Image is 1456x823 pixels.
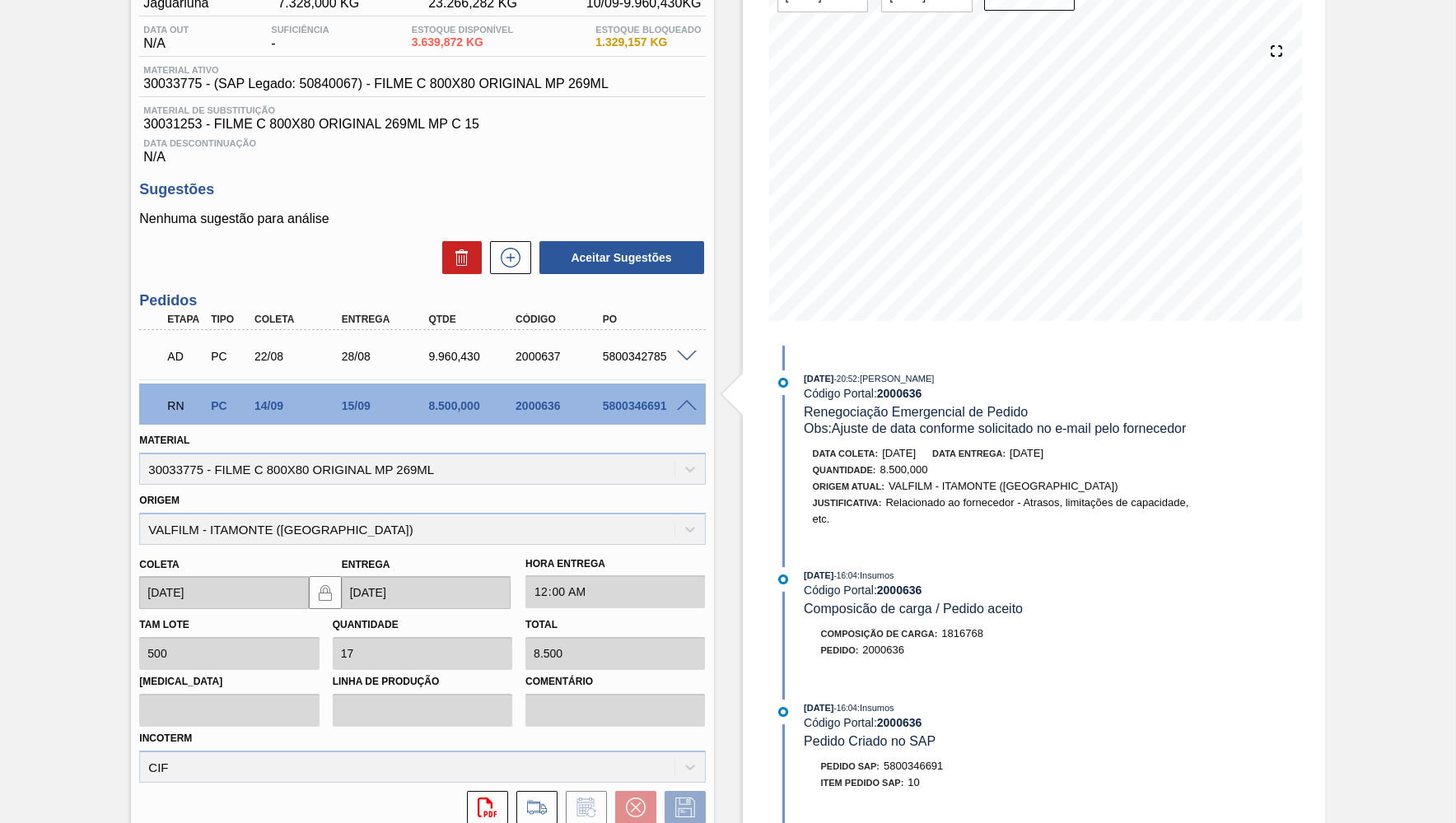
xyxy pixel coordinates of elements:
[941,627,983,639] span: 1816768
[804,374,833,384] span: [DATE]
[250,350,348,363] div: 22/08/2025
[804,570,833,580] span: [DATE]
[250,314,348,325] div: Coleta
[139,670,319,694] label: [MEDICAL_DATA]
[163,314,208,325] div: Etapa
[139,132,705,165] div: N/A
[167,399,203,412] p: RN
[595,36,701,49] span: 1.329,157 KG
[511,399,609,412] div: 2000636
[531,239,706,276] div: Aceitar Sugestões
[857,570,894,580] span: : Insumos
[338,399,435,412] div: 15/09/2025
[207,350,251,363] div: Pedido de Compra
[424,350,521,363] div: 9.960,430
[599,399,696,412] div: 5800346691
[139,181,705,198] h3: Sugestões
[525,552,705,576] label: Hora Entrega
[813,449,879,458] span: Data coleta:
[163,338,208,374] div: Aguardando Descarga
[862,644,904,656] span: 2000636
[889,480,1118,492] span: VALFILM - ITAMONTE ([GEOGRAPHIC_DATA])
[139,25,193,51] div: N/A
[804,405,1028,419] span: Renegociação Emergencial de Pedido
[143,65,608,75] span: Material ativo
[139,619,189,630] label: Tam lote
[778,707,788,717] img: atual
[813,465,876,475] span: Quantidade :
[813,496,1189,525] span: Relacionado ao fornecedor - Atrasos, limitações de capacidade, etc.
[434,241,482,274] div: Excluir Sugestões
[857,703,894,713] span: : Insumos
[804,387,1195,400] div: Código Portal:
[482,241,531,274] div: Nova sugestão
[813,498,882,508] span: Justificativa:
[139,435,189,446] label: Material
[207,314,251,325] div: Tipo
[511,350,609,363] div: 2000637
[877,716,922,729] strong: 2000636
[1010,447,1043,459] span: [DATE]
[539,241,704,274] button: Aceitar Sugestões
[342,576,511,609] input: dd/mm/yyyy
[821,778,904,788] span: Item pedido SAP:
[511,314,609,325] div: Código
[834,571,857,580] span: - 16:04
[804,716,1195,729] div: Código Portal:
[834,704,857,713] span: - 16:04
[877,584,922,597] strong: 2000636
[778,378,788,388] img: atual
[412,25,513,35] span: Estoque Disponível
[143,138,701,148] span: Data Descontinuação
[207,399,251,412] div: Pedido de Compra
[804,734,936,748] span: Pedido Criado no SAP
[778,574,788,584] img: atual
[821,645,859,655] span: Pedido :
[525,619,558,630] label: Total
[834,374,857,384] span: - 20:52
[412,36,513,49] span: 3.639,872 KG
[143,105,701,115] span: Material de Substituição
[139,212,705,226] p: Nenhuma sugestão para análise
[163,388,208,424] div: Em renegociação
[525,670,705,694] label: Comentário
[804,602,1023,616] span: Composicão de carga / Pedido aceito
[804,703,833,713] span: [DATE]
[250,399,348,412] div: 14/09/2025
[139,559,179,570] label: Coleta
[424,399,521,412] div: 8.500,000
[880,463,928,476] span: 8.500,000
[139,495,180,506] label: Origem
[884,760,943,772] span: 5800346691
[595,25,701,35] span: Estoque Bloqueado
[338,314,435,325] div: Entrega
[877,387,922,400] strong: 2000636
[821,761,880,771] span: Pedido SAP:
[821,629,938,639] span: Composição de Carga :
[882,447,916,459] span: [DATE]
[139,576,308,609] input: dd/mm/yyyy
[139,732,192,744] label: Incoterm
[271,25,329,35] span: Suficiência
[342,559,390,570] label: Entrega
[315,583,335,602] img: locked
[932,449,1006,458] span: Data entrega:
[813,481,884,491] span: Origem Atual:
[804,421,1186,435] span: Obs: Ajuste de data conforme solicitado no e-mail pelo fornecedor
[908,776,919,788] span: 10
[267,25,333,51] div: -
[599,350,696,363] div: 5800342785
[599,314,696,325] div: PO
[309,576,342,609] button: locked
[333,670,512,694] label: Linha de Produção
[143,77,608,91] span: 30033775 - (SAP Legado: 50840067) - FILME C 800X80 ORIGINAL MP 269ML
[167,350,203,363] p: AD
[333,619,399,630] label: Quantidade
[139,292,705,309] h3: Pedidos
[424,314,521,325] div: Qtde
[804,584,1195,597] div: Código Portal:
[143,117,701,132] span: 30031253 - FILME C 800X80 ORIGINAL 269ML MP C 15
[857,374,935,384] span: : [PERSON_NAME]
[338,350,435,363] div: 28/08/2025
[143,25,189,35] span: Data out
